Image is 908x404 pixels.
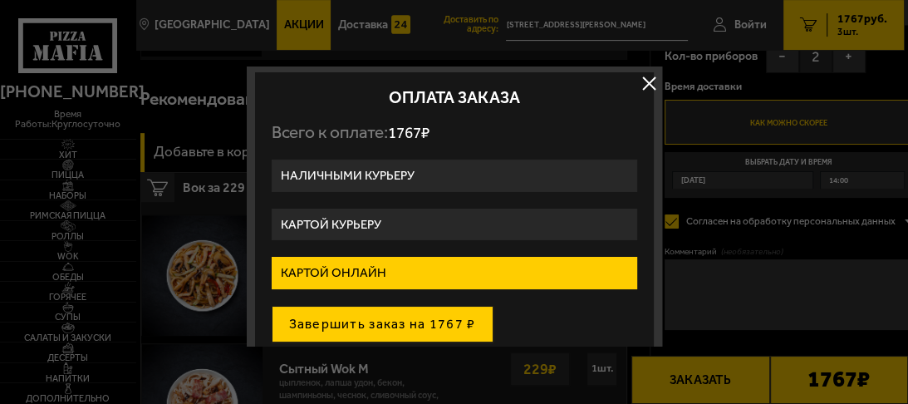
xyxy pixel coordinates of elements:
[388,123,429,142] span: 1767 ₽
[272,160,637,192] label: Наличными курьеру
[272,89,637,106] h2: Оплата заказа
[272,306,493,342] button: Завершить заказ на 1767 ₽
[272,257,637,289] label: Картой онлайн
[272,209,637,241] label: Картой курьеру
[272,122,637,143] p: Всего к оплате:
